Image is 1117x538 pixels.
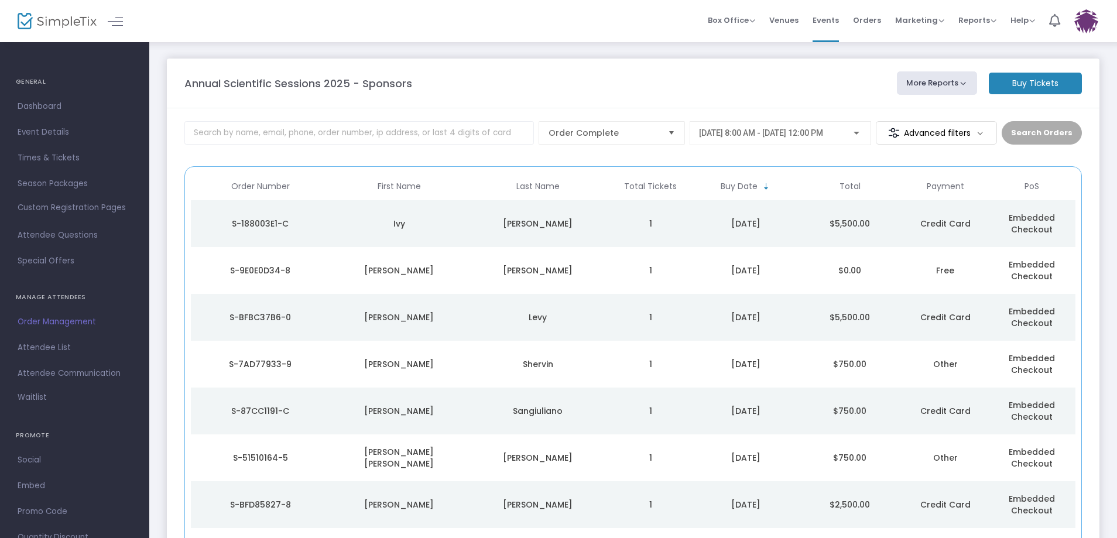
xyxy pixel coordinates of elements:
span: Help [1010,15,1035,26]
div: Ivy [333,218,465,229]
div: Lopez [471,265,604,276]
span: Embedded Checkout [1009,446,1055,470]
div: Mitchell [471,218,604,229]
span: Custom Registration Pages [18,202,126,214]
span: Embedded Checkout [1009,352,1055,376]
span: Buy Date [721,181,758,191]
span: Order Number [231,181,290,191]
td: $5,500.00 [798,200,902,247]
div: S-7AD77933-9 [194,358,327,370]
span: Times & Tickets [18,150,132,166]
span: Embedded Checkout [1009,399,1055,423]
div: Paul [333,499,465,510]
div: Lori Ann [333,446,465,470]
div: Uricchio [471,499,604,510]
h4: GENERAL [16,70,133,94]
span: Credit Card [920,311,971,323]
td: $2,500.00 [798,481,902,528]
m-button: Advanced filters [876,121,997,145]
td: $750.00 [798,434,902,481]
div: Voss [471,452,604,464]
td: 1 [607,294,694,341]
div: TIm [333,405,465,417]
span: Special Offers [18,253,132,269]
span: Social [18,453,132,468]
div: 9/16/2025 [697,218,795,229]
button: Select [663,122,680,144]
span: Payment [927,181,964,191]
span: Attendee List [18,340,132,355]
div: Veronica [333,265,465,276]
span: [DATE] 8:00 AM - [DATE] 12:00 PM [699,128,823,138]
td: $750.00 [798,341,902,388]
div: 9/10/2025 [697,358,795,370]
div: Shervin [471,358,604,370]
span: Event Details [18,125,132,140]
div: Lisa [333,358,465,370]
span: Other [933,452,958,464]
span: Free [936,265,954,276]
div: 9/10/2025 [697,405,795,417]
span: Credit Card [920,218,971,229]
span: Box Office [708,15,755,26]
span: Venues [769,5,799,35]
td: $750.00 [798,388,902,434]
td: 1 [607,434,694,481]
span: Credit Card [920,405,971,417]
div: 9/9/2025 [697,452,795,464]
div: S-BFBC37B6-0 [194,311,327,323]
div: S-BFD85827-8 [194,499,327,510]
span: Promo Code [18,504,132,519]
span: Embedded Checkout [1009,212,1055,235]
div: S-9E0E0D34-8 [194,265,327,276]
div: Naomi [333,311,465,323]
span: Marketing [895,15,944,26]
span: Waitlist [18,392,47,403]
div: S-188003E1-C [194,218,327,229]
div: Sangiuliano [471,405,604,417]
span: Orders [853,5,881,35]
span: First Name [378,181,421,191]
td: $0.00 [798,247,902,294]
div: 9/12/2025 [697,265,795,276]
td: 1 [607,200,694,247]
span: Embed [18,478,132,494]
span: Dashboard [18,99,132,114]
span: Order Complete [549,127,659,139]
span: Embedded Checkout [1009,306,1055,329]
th: Total Tickets [607,173,694,200]
span: Total [840,181,861,191]
td: 1 [607,388,694,434]
button: More Reports [897,71,978,95]
span: Events [813,5,839,35]
td: 1 [607,481,694,528]
span: Last Name [516,181,560,191]
td: 1 [607,247,694,294]
div: Levy [471,311,604,323]
span: Sortable [762,182,771,191]
span: Credit Card [920,499,971,510]
span: Order Management [18,314,132,330]
img: filter [888,127,900,139]
div: 9/3/2025 [697,499,795,510]
m-panel-title: Annual Scientific Sessions 2025 - Sponsors [184,76,412,91]
div: S-51510164-5 [194,452,327,464]
span: Attendee Questions [18,228,132,243]
div: S-87CC1191-C [194,405,327,417]
span: Embedded Checkout [1009,493,1055,516]
m-button: Buy Tickets [989,73,1082,94]
td: $5,500.00 [798,294,902,341]
span: Attendee Communication [18,366,132,381]
span: PoS [1025,181,1039,191]
span: Other [933,358,958,370]
h4: MANAGE ATTENDEES [16,286,133,309]
h4: PROMOTE [16,424,133,447]
td: 1 [607,341,694,388]
input: Search by name, email, phone, order number, ip address, or last 4 digits of card [184,121,534,145]
span: Season Packages [18,176,132,191]
span: Embedded Checkout [1009,259,1055,282]
div: 9/11/2025 [697,311,795,323]
span: Reports [958,15,996,26]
